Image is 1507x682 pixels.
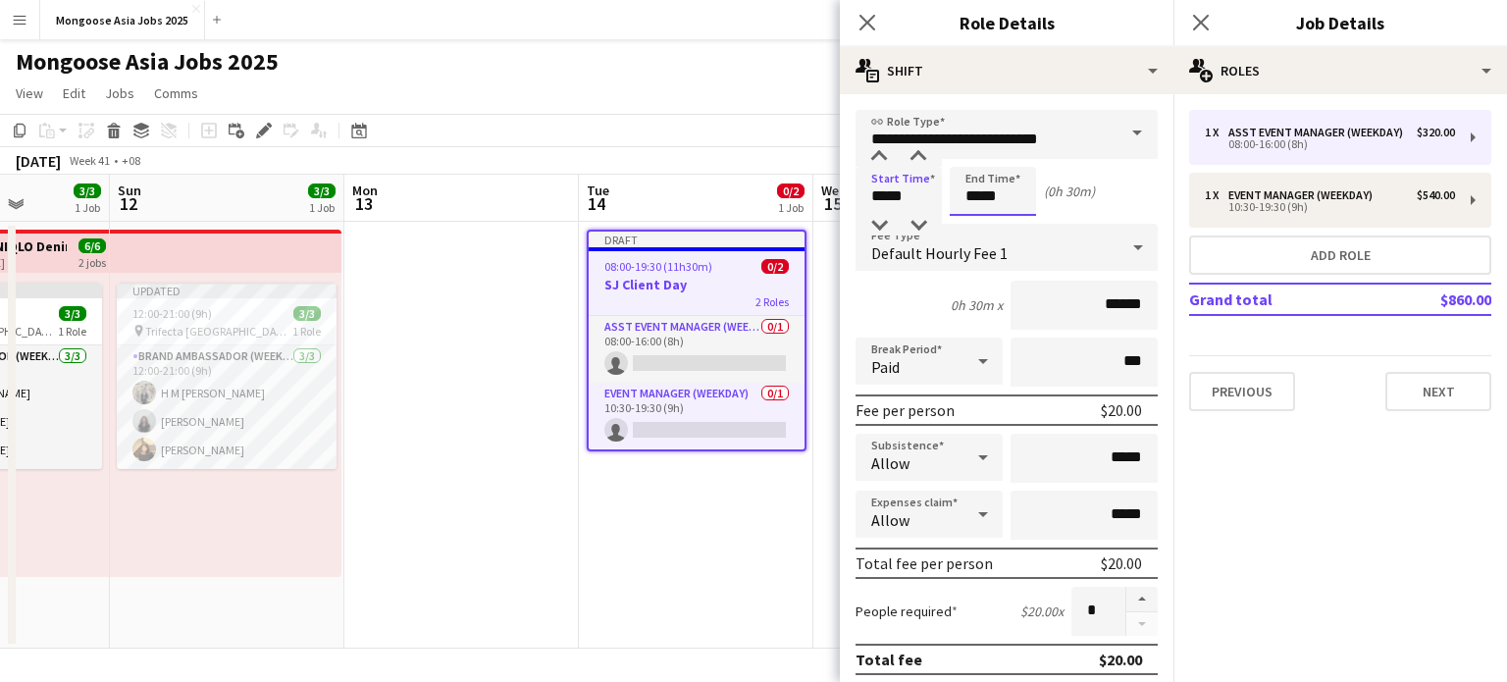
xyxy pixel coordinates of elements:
span: Mon [352,182,378,199]
div: (0h 30m) [1044,183,1095,200]
td: Grand total [1189,284,1376,315]
span: 15 [818,192,847,215]
span: 0/2 [761,259,789,274]
div: 1 Job [75,200,100,215]
app-card-role: Asst Event Manager (weekday)0/108:00-16:00 (8h) [589,316,805,383]
app-job-card: Updated12:00-21:00 (9h)3/3 Trifecta [GEOGRAPHIC_DATA]1 RoleBrand Ambassador (weekend)3/312:00-21:... [117,283,337,469]
span: 6/6 [78,238,106,253]
div: $20.00 [1101,400,1142,420]
a: Comms [146,80,206,106]
span: Comms [154,84,198,102]
a: View [8,80,51,106]
div: Roles [1173,47,1507,94]
span: Tue [587,182,609,199]
span: 0/2 [777,184,805,198]
div: Total fee per person [856,553,993,573]
span: 2 Roles [755,294,789,309]
span: 13 [349,192,378,215]
button: Add role [1189,236,1491,275]
app-card-role: Event Manager (weekday)0/110:30-19:30 (9h) [589,383,805,449]
div: 2 jobs [78,253,106,270]
div: Event Manager (weekday) [1228,188,1380,202]
span: 1 Role [58,324,86,339]
div: [DATE] [16,151,61,171]
div: $20.00 x [1020,603,1064,620]
div: 10:30-19:30 (9h) [1205,202,1455,212]
div: $20.00 [1099,650,1142,669]
div: $320.00 [1417,126,1455,139]
span: Default Hourly Fee 1 [871,243,1008,263]
span: Paid [871,357,900,377]
td: $860.00 [1376,284,1491,315]
a: Edit [55,80,93,106]
div: Updated [117,283,337,298]
button: Previous [1189,372,1295,411]
button: Increase [1126,587,1158,612]
span: Jobs [105,84,134,102]
span: View [16,84,43,102]
span: 3/3 [59,306,86,321]
div: Total fee [856,650,922,669]
div: $540.00 [1417,188,1455,202]
span: Sun [118,182,141,199]
div: 1 x [1205,126,1228,139]
app-job-card: Draft08:00-19:30 (11h30m)0/2SJ Client Day2 RolesAsst Event Manager (weekday)0/108:00-16:00 (8h) E... [587,230,806,451]
span: 1 Role [292,324,321,339]
button: Next [1385,372,1491,411]
span: Trifecta [GEOGRAPHIC_DATA] [145,324,292,339]
span: 14 [584,192,609,215]
div: 1 Job [309,200,335,215]
div: 08:00-16:00 (8h) [1205,139,1455,149]
span: 12:00-21:00 (9h) [132,306,212,321]
span: Week 41 [65,153,114,168]
h1: Mongoose Asia Jobs 2025 [16,47,279,77]
span: 3/3 [308,184,336,198]
h3: Role Details [840,10,1173,35]
div: $20.00 [1101,553,1142,573]
span: Allow [871,510,909,530]
span: Edit [63,84,85,102]
div: Fee per person [856,400,955,420]
div: Shift [840,47,1173,94]
app-card-role: Brand Ambassador (weekend)3/312:00-21:00 (9h)H M [PERSON_NAME][PERSON_NAME][PERSON_NAME] [117,345,337,469]
span: 08:00-19:30 (11h30m) [604,259,712,274]
button: Mongoose Asia Jobs 2025 [40,1,205,39]
span: Allow [871,453,909,473]
div: Asst Event Manager (weekday) [1228,126,1411,139]
div: +08 [122,153,140,168]
div: 1 x [1205,188,1228,202]
span: 12 [115,192,141,215]
a: Jobs [97,80,142,106]
span: Wed [821,182,847,199]
label: People required [856,603,958,620]
h3: Job Details [1173,10,1507,35]
span: 3/3 [74,184,101,198]
div: Draft [589,232,805,247]
span: 3/3 [293,306,321,321]
h3: SJ Client Day [589,276,805,293]
div: 1 Job [778,200,804,215]
div: 0h 30m x [951,296,1003,314]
